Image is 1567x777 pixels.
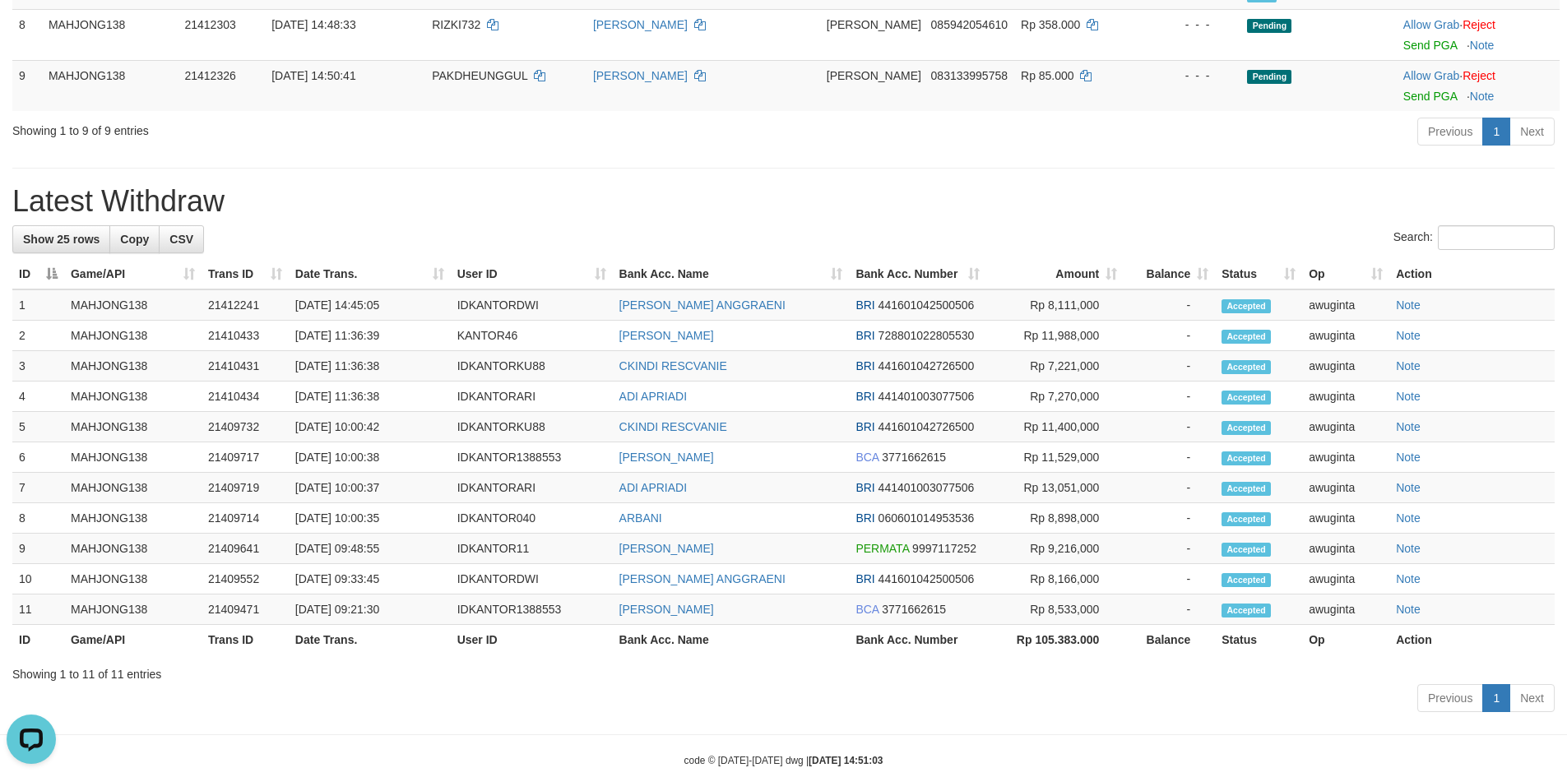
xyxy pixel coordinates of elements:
a: ADI APRIADI [619,390,687,403]
span: Copy 441601042726500 to clipboard [879,420,975,433]
span: Copy 083133995758 to clipboard [931,69,1008,82]
span: Copy 441401003077506 to clipboard [879,390,975,403]
span: BCA [855,451,879,464]
a: Note [1396,542,1421,555]
th: Balance [1124,625,1215,655]
a: Show 25 rows [12,225,110,253]
span: Copy 728801022805530 to clipboard [879,329,975,342]
td: Rp 11,400,000 [986,412,1124,442]
td: IDKANTORKU88 [451,351,613,382]
th: Game/API: activate to sort column ascending [64,259,202,289]
th: Action [1389,259,1555,289]
a: Note [1396,359,1421,372]
td: MAHJONG138 [64,564,202,594]
td: - [1124,382,1215,412]
td: 7 [12,473,64,503]
th: Action [1389,625,1555,655]
span: BRI [855,572,874,585]
td: - [1124,412,1215,442]
td: 21410434 [202,382,289,412]
a: Allow Grab [1403,69,1459,82]
div: - - - [1157,16,1235,33]
a: Note [1396,329,1421,342]
span: BRI [855,420,874,433]
span: 21412326 [184,69,235,82]
span: BCA [855,603,879,616]
th: User ID [451,625,613,655]
td: · [1397,9,1560,60]
span: Copy 441401003077506 to clipboard [879,481,975,494]
td: Rp 13,051,000 [986,473,1124,503]
span: BRI [855,390,874,403]
span: Accepted [1222,543,1271,557]
div: Showing 1 to 11 of 11 entries [12,659,1555,682]
td: 21409471 [202,594,289,625]
td: 2 [12,321,64,351]
span: Copy 441601042500506 to clipboard [879,572,975,585]
span: PAKDHEUNGGUL [432,69,527,82]
td: Rp 8,898,000 [986,503,1124,534]
a: Note [1396,603,1421,616]
th: Status: activate to sort column ascending [1215,259,1302,289]
td: - [1124,321,1215,351]
span: Accepted [1222,391,1271,405]
th: ID [12,625,64,655]
a: Reject [1463,69,1495,82]
td: 6 [12,442,64,473]
a: [PERSON_NAME] [619,603,714,616]
a: CKINDI RESCVANIE [619,420,727,433]
a: Note [1396,511,1421,525]
td: IDKANTORDWI [451,564,613,594]
span: Copy 3771662615 to clipboard [882,451,946,464]
span: Accepted [1222,451,1271,465]
a: ARBANI [619,511,662,525]
a: 1 [1482,684,1510,712]
th: Bank Acc. Name: activate to sort column ascending [613,259,850,289]
td: [DATE] 10:00:42 [289,412,451,442]
td: awuginta [1302,412,1389,442]
td: [DATE] 11:36:38 [289,351,451,382]
td: MAHJONG138 [64,412,202,442]
a: Note [1396,390,1421,403]
td: 10 [12,564,64,594]
span: [PERSON_NAME] [827,18,921,31]
td: - [1124,473,1215,503]
td: awuginta [1302,594,1389,625]
td: - [1124,534,1215,564]
a: Previous [1417,118,1483,146]
td: 21410433 [202,321,289,351]
td: 21409641 [202,534,289,564]
td: awuginta [1302,289,1389,321]
span: Pending [1247,70,1291,84]
span: [PERSON_NAME] [827,69,921,82]
th: Status [1215,625,1302,655]
th: Bank Acc. Name [613,625,850,655]
td: IDKANTOR1388553 [451,594,613,625]
a: Note [1470,90,1495,103]
th: Rp 105.383.000 [986,625,1124,655]
span: Accepted [1222,512,1271,526]
a: [PERSON_NAME] ANGGRAENI [619,572,786,585]
td: Rp 8,533,000 [986,594,1124,625]
td: - [1124,503,1215,534]
th: Game/API [64,625,202,655]
span: · [1403,69,1463,82]
th: Balance: activate to sort column ascending [1124,259,1215,289]
td: MAHJONG138 [64,351,202,382]
td: 21409732 [202,412,289,442]
span: BRI [855,481,874,494]
td: MAHJONG138 [64,442,202,473]
td: Rp 7,221,000 [986,351,1124,382]
span: Show 25 rows [23,233,100,246]
a: Note [1470,39,1495,52]
td: awuginta [1302,564,1389,594]
span: Copy 060601014953536 to clipboard [879,511,975,525]
td: [DATE] 09:33:45 [289,564,451,594]
a: Next [1509,118,1555,146]
button: Open LiveChat chat widget [7,7,56,56]
span: [DATE] 14:48:33 [271,18,355,31]
td: MAHJONG138 [64,594,202,625]
a: CSV [159,225,204,253]
span: Accepted [1222,330,1271,344]
td: awuginta [1302,503,1389,534]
